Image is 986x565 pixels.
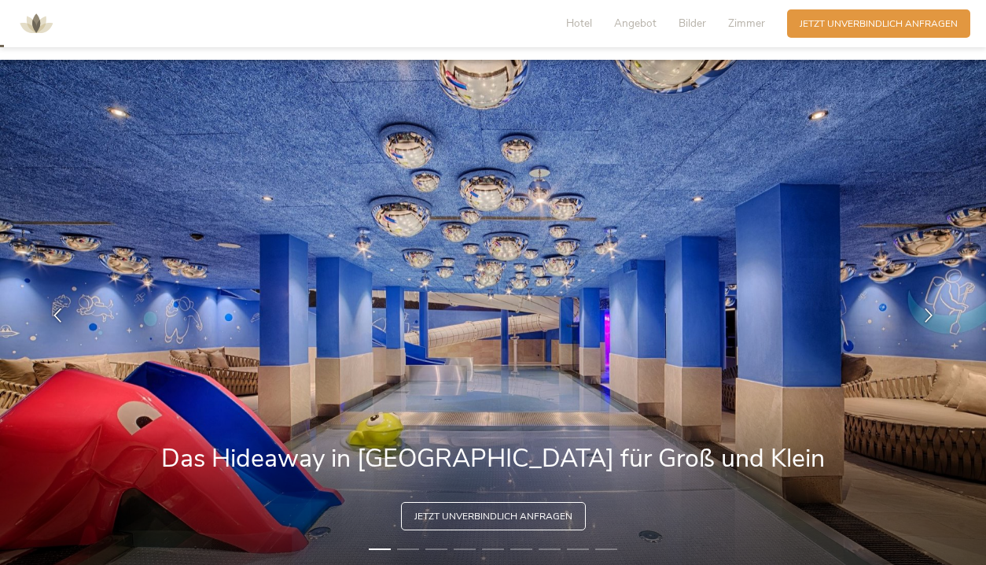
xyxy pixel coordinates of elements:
[566,16,592,31] span: Hotel
[414,510,572,523] span: Jetzt unverbindlich anfragen
[614,16,657,31] span: Angebot
[13,19,60,28] a: AMONTI & LUNARIS Wellnessresort
[728,16,765,31] span: Zimmer
[800,17,958,31] span: Jetzt unverbindlich anfragen
[679,16,706,31] span: Bilder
